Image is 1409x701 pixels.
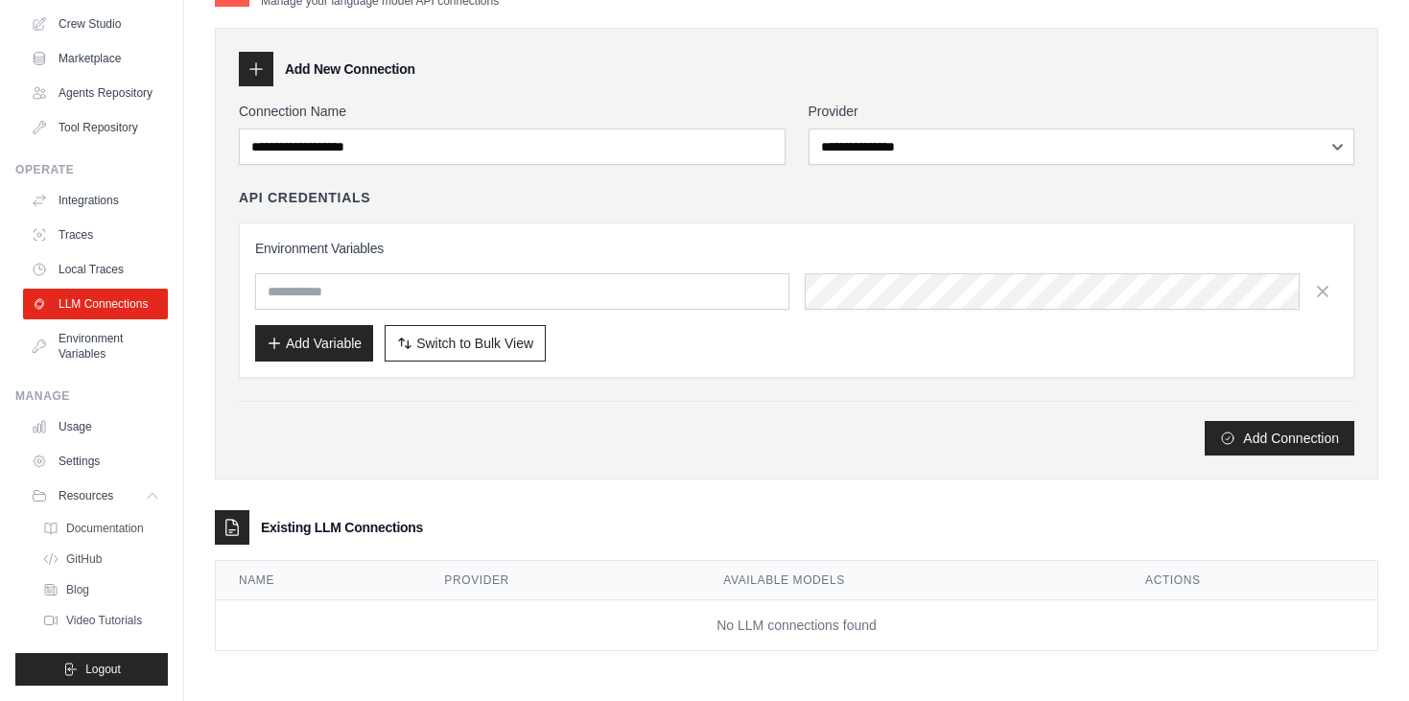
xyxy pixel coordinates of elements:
th: Actions [1122,561,1377,600]
span: Blog [66,582,89,597]
button: Add Variable [255,325,373,362]
h3: Add New Connection [285,59,415,79]
span: Logout [85,662,121,677]
button: Resources [23,480,168,511]
label: Provider [809,102,1355,121]
h3: Existing LLM Connections [261,518,423,537]
span: Resources [59,488,113,503]
button: Add Connection [1205,421,1354,456]
a: Integrations [23,185,168,216]
th: Available Models [700,561,1122,600]
span: Video Tutorials [66,613,142,628]
a: GitHub [35,546,168,572]
button: Logout [15,653,168,686]
a: Video Tutorials [35,607,168,634]
a: Marketplace [23,43,168,74]
a: Traces [23,220,168,250]
label: Connection Name [239,102,786,121]
span: GitHub [66,551,102,567]
h4: API Credentials [239,188,370,207]
th: Name [216,561,421,600]
a: Blog [35,576,168,603]
h3: Environment Variables [255,239,1338,258]
a: Agents Repository [23,78,168,108]
th: Provider [421,561,700,600]
a: Tool Repository [23,112,168,143]
span: Switch to Bulk View [416,334,533,353]
a: Documentation [35,515,168,542]
div: Manage [15,388,168,404]
span: Documentation [66,521,144,536]
a: Usage [23,411,168,442]
a: Environment Variables [23,323,168,369]
a: Local Traces [23,254,168,285]
a: Settings [23,446,168,477]
td: No LLM connections found [216,600,1377,651]
div: Operate [15,162,168,177]
a: LLM Connections [23,289,168,319]
a: Crew Studio [23,9,168,39]
button: Switch to Bulk View [385,325,546,362]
